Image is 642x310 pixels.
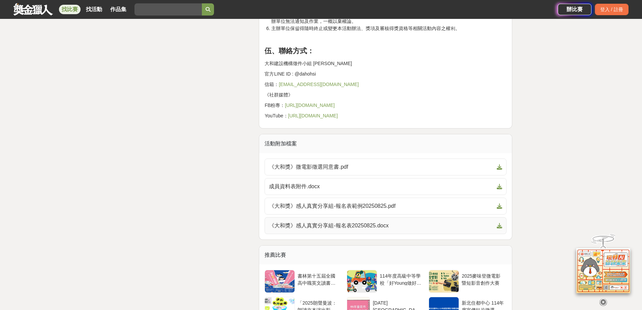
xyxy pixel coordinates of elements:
span: 成員資料表附件.docx [269,182,494,191]
a: [URL][DOMAIN_NAME] [285,103,335,108]
span: 《大和獎》感人真實分享組-報名表範例20250825.pdf [269,202,494,210]
a: 成員資料表附件.docx [265,178,507,195]
a: 辦比賽 [558,4,591,15]
span: 《大和獎》感人真實分享組-報名表20250825.docx [269,222,494,230]
a: 作品集 [108,5,129,14]
a: [EMAIL_ADDRESS][DOMAIN_NAME] [279,82,359,87]
li: 主辦單位保留得隨時終止或變更本活動辦法、獎項及審核得獎資格等相關活動內容之權利。 [271,25,507,32]
a: 《大和獎》感人真實分享組-報名表20250825.docx [265,217,507,234]
a: 書林第十五屆全國高中職英文讀書心得比賽 [265,270,342,293]
a: 《大和獎》微電影徵選同意書.pdf [265,159,507,175]
p: 大和建設機構徵件小組 [PERSON_NAME] [265,60,507,67]
div: 書林第十五屆全國高中職英文讀書心得比賽 [298,273,340,285]
a: 114年度高級中等學校「好Young做好樣」 強制汽車責任保險宣導短片徵選活動 [347,270,425,293]
a: [URL][DOMAIN_NAME] [288,113,338,118]
div: 登入 / 註冊 [595,4,629,15]
img: d2146d9a-e6f6-4337-9592-8cefde37ba6b.png [576,248,630,293]
div: 推薦比賽 [259,246,512,264]
p: 官方LINE ID : @dahohsi [265,71,507,78]
strong: 伍、聯絡方式： [265,47,314,55]
span: 《大和獎》微電影徵選同意書.pdf [269,163,494,171]
div: 活動附加檔案 [259,134,512,153]
p: 信箱： [265,81,507,88]
a: 找比賽 [59,5,81,14]
div: 114年度高級中等學校「好Young做好樣」 強制汽車責任保險宣導短片徵選活動 [380,273,422,285]
div: 2025麥味登微電影暨短影音創作大賽 [462,273,504,285]
a: 找活動 [83,5,105,14]
a: 2025麥味登微電影暨短影音創作大賽 [429,270,507,293]
a: 《大和獎》感人真實分享組-報名表範例20250825.pdf [265,198,507,215]
p: YouTube： [265,112,507,119]
p: 《社群媒體》 [265,91,507,98]
p: FB粉專： [265,102,507,109]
